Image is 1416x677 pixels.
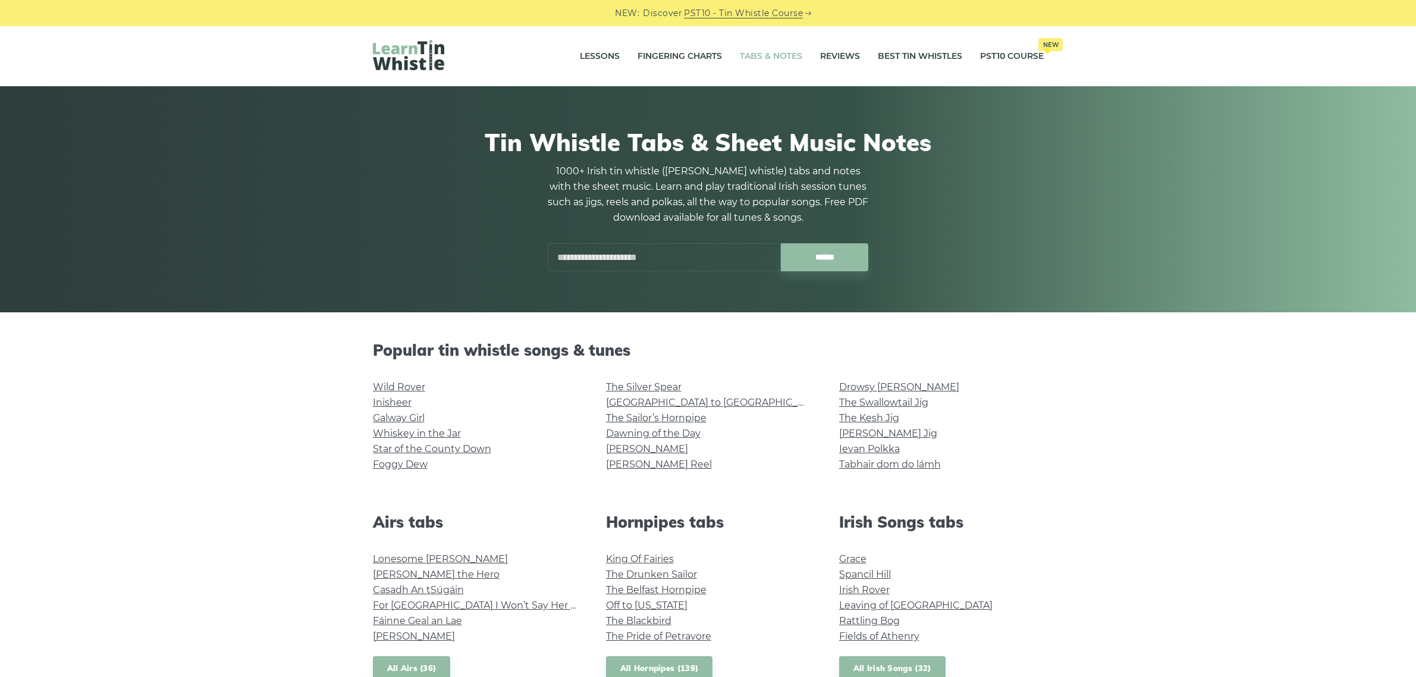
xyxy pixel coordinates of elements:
a: For [GEOGRAPHIC_DATA] I Won’t Say Her Name [373,600,599,611]
h2: Hornpipes tabs [606,513,811,531]
a: Fáinne Geal an Lae [373,615,462,626]
a: Foggy Dew [373,459,428,470]
a: The Swallowtail Jig [839,397,928,408]
a: [PERSON_NAME] [606,443,688,455]
a: Whiskey in the Jar [373,428,461,439]
h2: Airs tabs [373,513,577,531]
a: Best Tin Whistles [878,42,962,71]
a: The Kesh Jig [839,412,899,424]
a: The Belfast Hornpipe [606,584,707,595]
h1: Tin Whistle Tabs & Sheet Music Notes [373,128,1044,156]
a: Rattling Bog [839,615,900,626]
img: LearnTinWhistle.com [373,40,444,70]
a: The Blackbird [606,615,671,626]
a: Spancil Hill [839,569,891,580]
p: 1000+ Irish tin whistle ([PERSON_NAME] whistle) tabs and notes with the sheet music. Learn and pl... [548,164,869,225]
a: [PERSON_NAME] [373,631,455,642]
a: Tabs & Notes [740,42,802,71]
a: Wild Rover [373,381,425,393]
a: PST10 CourseNew [980,42,1044,71]
a: Tabhair dom do lámh [839,459,941,470]
span: New [1038,38,1063,51]
a: The Pride of Petravore [606,631,711,642]
a: Reviews [820,42,860,71]
a: Drowsy [PERSON_NAME] [839,381,959,393]
a: Off to [US_STATE] [606,600,687,611]
a: Grace [839,553,866,565]
a: Irish Rover [839,584,890,595]
a: [GEOGRAPHIC_DATA] to [GEOGRAPHIC_DATA] [606,397,825,408]
a: Fields of Athenry [839,631,919,642]
a: Leaving of [GEOGRAPHIC_DATA] [839,600,993,611]
a: [PERSON_NAME] Jig [839,428,937,439]
a: The Sailor’s Hornpipe [606,412,707,424]
a: Ievan Polkka [839,443,900,455]
a: Casadh An tSúgáin [373,584,464,595]
a: The Drunken Sailor [606,569,697,580]
a: King Of Fairies [606,553,674,565]
a: [PERSON_NAME] the Hero [373,569,500,580]
a: Inisheer [373,397,412,408]
a: Fingering Charts [638,42,722,71]
a: Galway Girl [373,412,425,424]
a: Star of the County Down [373,443,491,455]
h2: Irish Songs tabs [839,513,1044,531]
a: Lonesome [PERSON_NAME] [373,553,508,565]
a: Lessons [580,42,620,71]
a: [PERSON_NAME] Reel [606,459,712,470]
a: The Silver Spear [606,381,682,393]
h2: Popular tin whistle songs & tunes [373,341,1044,359]
a: Dawning of the Day [606,428,701,439]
